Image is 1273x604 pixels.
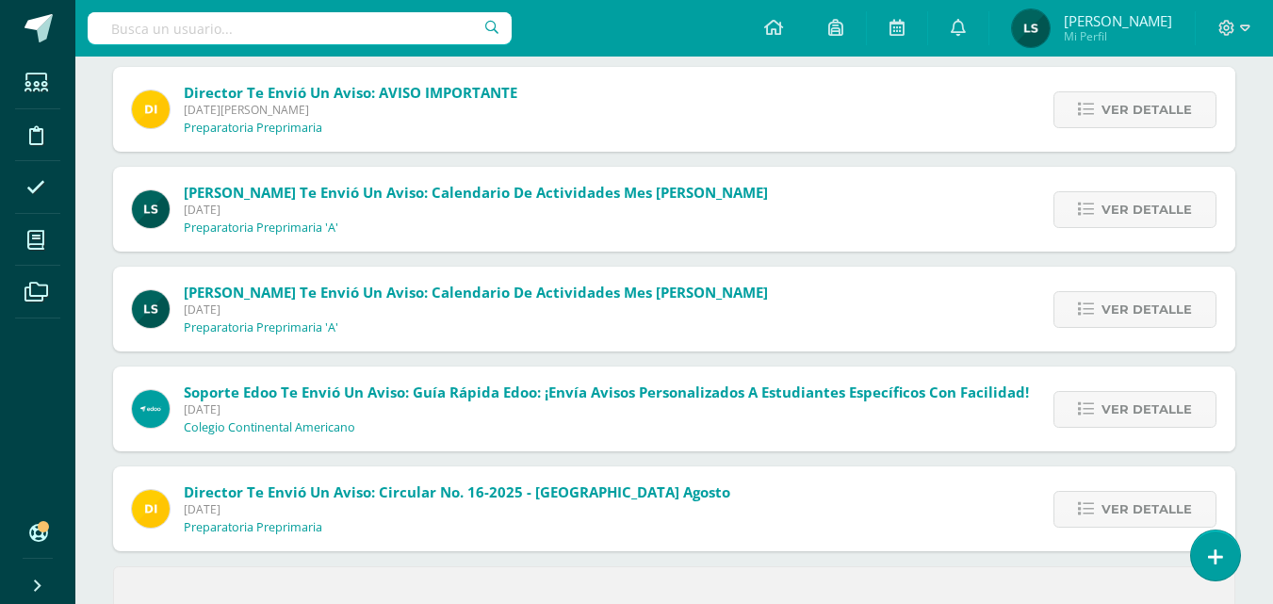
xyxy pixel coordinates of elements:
span: [DATE] [184,401,1029,417]
span: Ver detalle [1102,292,1192,327]
span: Ver detalle [1102,92,1192,127]
span: Ver detalle [1102,192,1192,227]
span: Mi Perfil [1064,28,1172,44]
p: Preparatoria Preprimaria [184,121,322,136]
span: [DATE] [184,501,730,517]
img: e4bfb1306657ee1b3f04ec402857feb8.png [132,390,170,428]
span: [DATE] [184,302,768,318]
span: Director te envió un aviso: AVISO IMPORTANTE [184,83,517,102]
p: Preparatoria Preprimaria 'A' [184,320,338,335]
input: Busca un usuario... [88,12,512,44]
img: 5e2d56a31ecc6ee28f943e8f4757fc10.png [1012,9,1050,47]
img: 7a9e2dda2c9833346187c579c0a5696b.png [132,190,170,228]
p: Preparatoria Preprimaria 'A' [184,220,338,236]
span: [PERSON_NAME] te envió un aviso: Calendario de actividades mes [PERSON_NAME] [184,183,768,202]
img: f0b35651ae50ff9c693c4cbd3f40c4bb.png [132,490,170,528]
p: Preparatoria Preprimaria [184,520,322,535]
span: Soporte Edoo te envió un aviso: Guía Rápida Edoo: ¡Envía Avisos Personalizados a Estudiantes Espe... [184,383,1029,401]
img: 7a9e2dda2c9833346187c579c0a5696b.png [132,290,170,328]
img: f0b35651ae50ff9c693c4cbd3f40c4bb.png [132,90,170,128]
span: Director te envió un aviso: Circular No. 16-2025 - [GEOGRAPHIC_DATA] agosto [184,482,730,501]
span: [DATE][PERSON_NAME] [184,102,517,118]
span: Ver detalle [1102,392,1192,427]
span: [PERSON_NAME] [1064,11,1172,30]
span: Ver detalle [1102,492,1192,527]
span: [DATE] [184,202,768,218]
span: [PERSON_NAME] te envió un aviso: Calendario de actividades mes [PERSON_NAME] [184,283,768,302]
p: Colegio Continental Americano [184,420,355,435]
